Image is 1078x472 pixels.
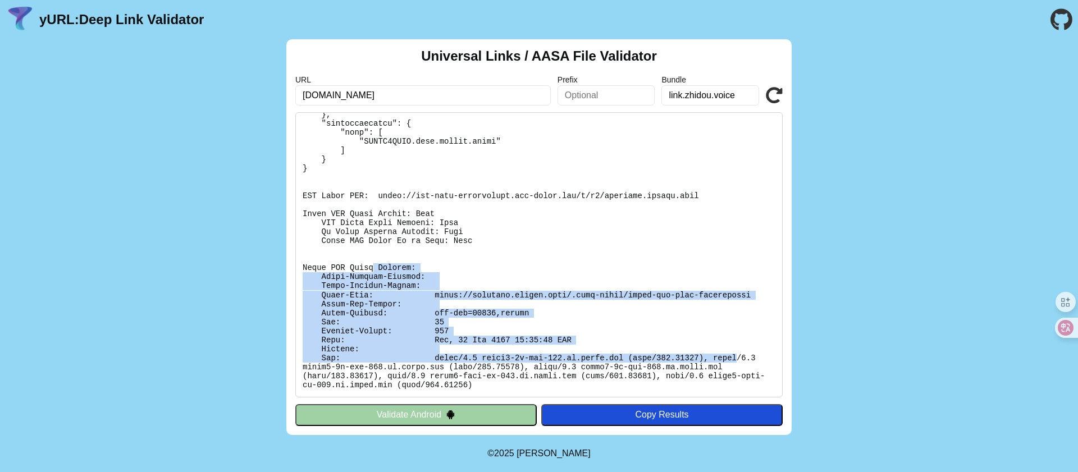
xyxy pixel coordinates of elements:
[487,435,590,472] footer: ©
[421,48,657,64] h2: Universal Links / AASA File Validator
[295,75,551,84] label: URL
[558,75,655,84] label: Prefix
[494,448,514,458] span: 2025
[517,448,591,458] a: Michael Ibragimchayev's Personal Site
[6,5,35,34] img: yURL Logo
[446,410,455,419] img: droidIcon.svg
[295,85,551,106] input: Required
[558,85,655,106] input: Optional
[541,404,783,425] button: Copy Results
[661,85,759,106] input: Optional
[547,410,777,420] div: Copy Results
[295,112,783,397] pre: Lorem ipsu do: sitam://consecte.adipis.elit/.sedd-eiusm/tempo-inc-utla-etdoloremag Al Enimadmi: V...
[661,75,759,84] label: Bundle
[295,404,537,425] button: Validate Android
[39,12,204,28] a: yURL:Deep Link Validator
